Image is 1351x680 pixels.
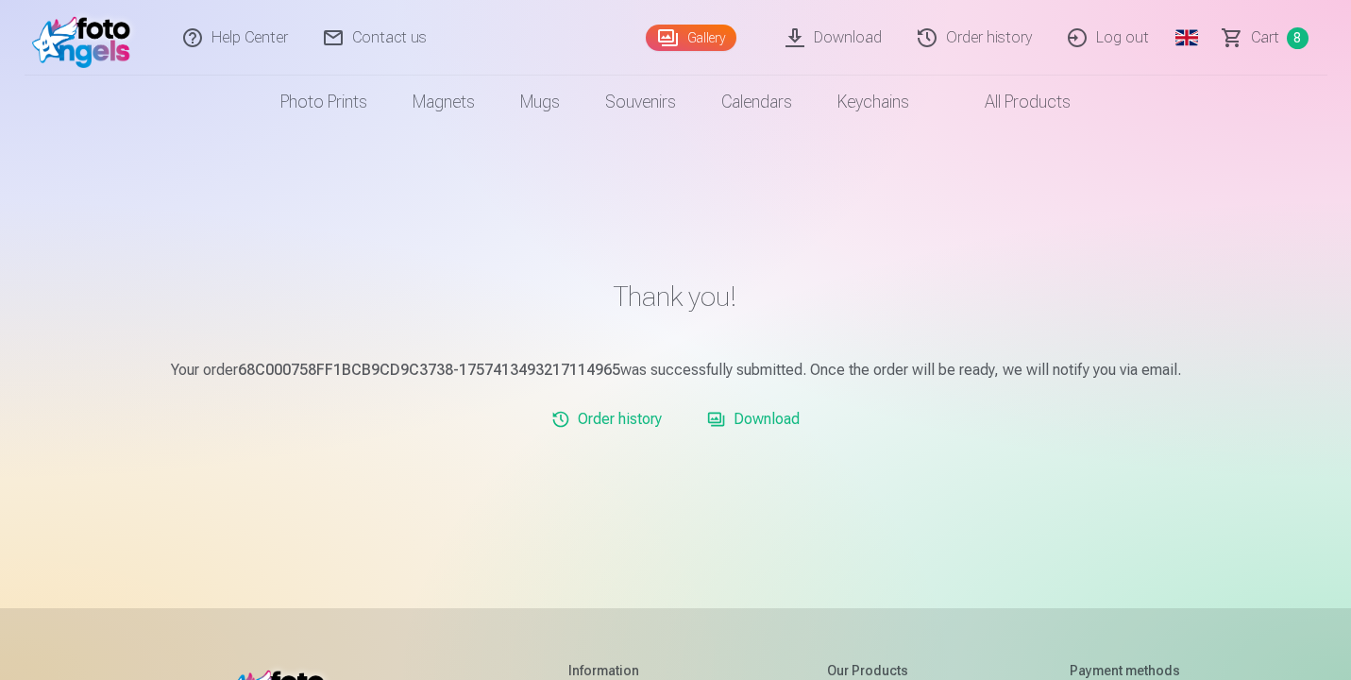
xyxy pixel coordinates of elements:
[498,76,583,128] a: Mugs
[699,76,815,128] a: Calendars
[583,76,699,128] a: Souvenirs
[258,76,390,128] a: Photo prints
[646,25,736,51] a: Gallery
[238,361,620,379] b: 68C000758FF1BCB9CD9C3738-1757413493217114965
[125,280,1227,314] h1: Thank you!
[827,661,908,680] h5: Our products
[568,661,665,680] h5: Information
[932,76,1093,128] a: All products
[1287,27,1309,49] span: 8
[544,400,669,438] a: Order history
[32,8,141,68] img: /fa1
[815,76,932,128] a: Keychains
[125,359,1227,382] p: Your order was successfully submitted. Once the order will be ready, we will notify you via email.
[700,400,807,438] a: Download
[390,76,498,128] a: Magnets
[1070,661,1180,680] h5: Payment methods
[1251,26,1279,49] span: Сart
